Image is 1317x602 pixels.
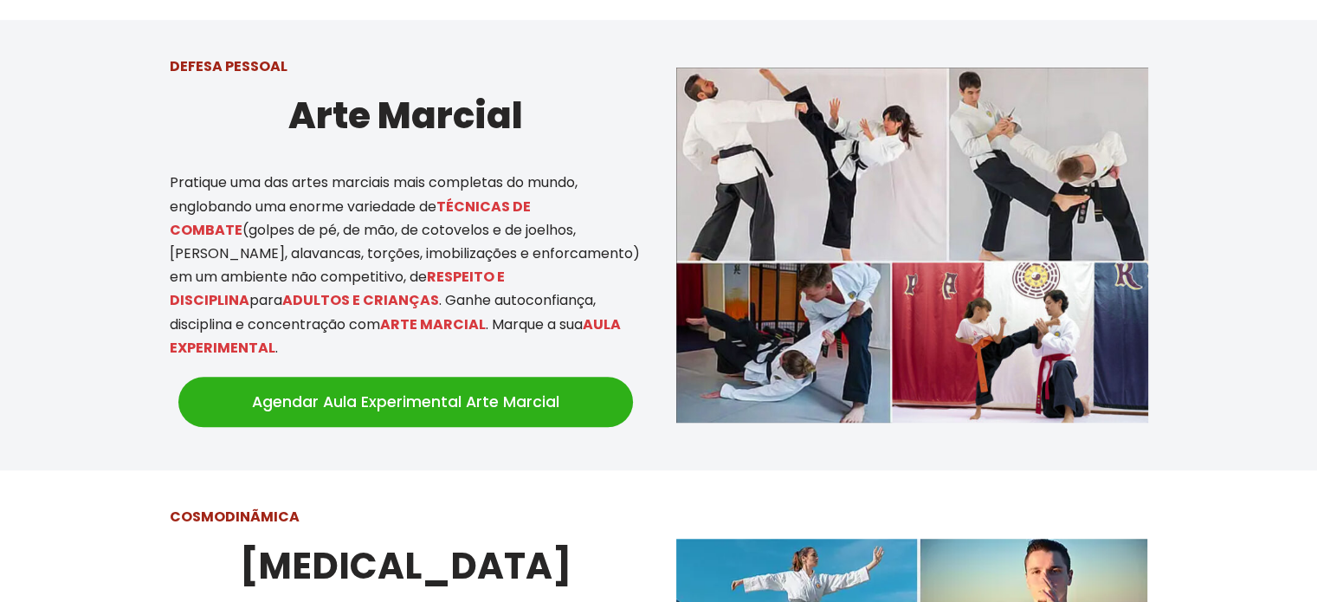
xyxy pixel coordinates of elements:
[178,377,633,427] a: Agendar Aula Experimental Arte Marcial
[170,197,531,240] mark: TÉCNICAS DE COMBATE
[170,56,287,76] strong: DEFESA PESSOAL
[240,541,571,592] strong: [MEDICAL_DATA]
[170,314,621,358] mark: AULA EXPERIMENTAL
[170,171,642,359] p: Pratique uma das artes marciais mais completas do mundo, englobando uma enorme variedade de (golp...
[170,507,300,527] strong: COSMODINÃMICA
[170,87,642,145] h2: Arte Marcial
[380,314,486,334] mark: ARTE MARCIAL
[282,290,439,310] mark: ADULTOS E CRIANÇAS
